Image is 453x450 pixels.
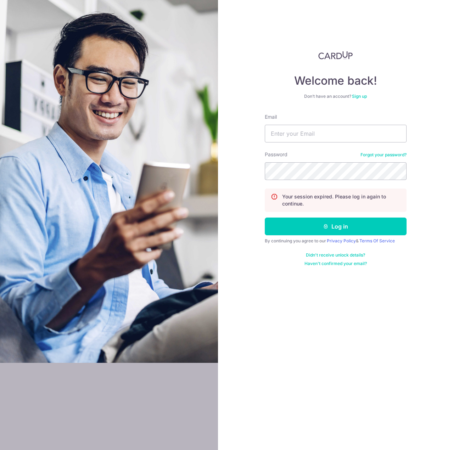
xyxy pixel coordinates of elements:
div: By continuing you agree to our & [265,238,407,244]
button: Log in [265,218,407,235]
label: Email [265,113,277,120]
h4: Welcome back! [265,74,407,88]
a: Forgot your password? [360,152,407,158]
p: Your session expired. Please log in again to continue. [282,193,401,207]
a: Terms Of Service [359,238,395,243]
div: Don’t have an account? [265,94,407,99]
a: Privacy Policy [327,238,356,243]
input: Enter your Email [265,125,407,142]
a: Haven't confirmed your email? [304,261,367,266]
label: Password [265,151,287,158]
a: Sign up [352,94,367,99]
a: Didn't receive unlock details? [306,252,365,258]
img: CardUp Logo [318,51,353,60]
